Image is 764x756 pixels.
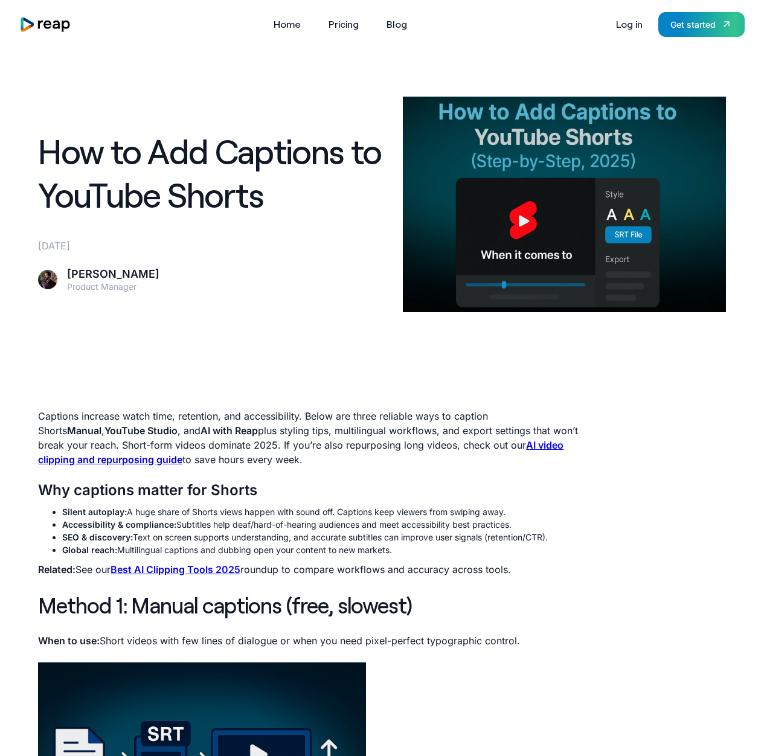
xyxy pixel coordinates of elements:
div: Product Manager [67,281,159,292]
li: Text on screen supports understanding, and accurate subtitles can improve user signals (retention... [62,531,584,543]
h2: Method 1: Manual captions (free, slowest) [38,591,584,620]
strong: AI with Reap [201,424,258,437]
p: Short videos with few lines of dialogue or when you need pixel-perfect typographic control. [38,633,584,648]
h1: How to Add Captions to YouTube Shorts [38,129,388,217]
strong: Accessibility & compliance: [62,519,176,530]
a: Home [268,14,307,34]
img: reap logo [19,16,71,33]
div: Get started [670,18,716,31]
a: home [19,16,71,33]
strong: Manual [67,424,101,437]
div: [DATE] [38,239,388,253]
strong: When to use: [38,635,100,647]
img: AI Video Clipping and Respurposing [403,97,726,312]
strong: SEO & discovery: [62,532,133,542]
strong: Silent autoplay: [62,507,127,517]
strong: YouTube Studio [104,424,178,437]
h3: Why captions matter for Shorts [38,481,584,499]
li: Subtitles help deaf/hard-of-hearing audiences and meet accessibility best practices. [62,518,584,531]
p: See our roundup to compare workflows and accuracy across tools. [38,562,584,577]
strong: Related: [38,563,75,575]
a: Log in [610,14,649,34]
p: Captions increase watch time, retention, and accessibility. Below are three reliable ways to capt... [38,409,584,467]
a: Blog [380,14,413,34]
a: Best AI Clipping Tools 2025 [111,563,240,575]
a: Get started [658,12,745,37]
strong: Global reach: [62,545,117,555]
a: Pricing [323,14,365,34]
li: A huge share of Shorts views happen with sound off. Captions keep viewers from swiping away. [62,505,584,518]
a: AI video clipping and repurposing guide [38,439,563,466]
li: Multilingual captions and dubbing open your content to new markets. [62,543,584,556]
div: [PERSON_NAME] [67,267,159,281]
